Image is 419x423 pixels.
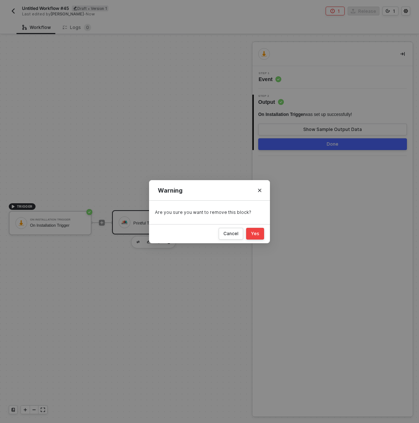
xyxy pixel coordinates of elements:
[72,6,108,11] div: Draft • Version 1
[10,8,16,14] img: back
[158,186,261,194] div: Warning
[404,9,408,13] span: icon-settings
[9,7,18,15] button: back
[386,9,390,13] span: icon-versioning
[11,204,15,209] span: icon-play
[259,76,281,83] span: Event
[258,124,407,135] button: Show Sample Output Data
[326,7,345,15] button: 1
[155,209,264,215] div: Are you sure you want to remove this block?
[133,221,188,226] div: Printful Test
[258,112,305,117] span: On Installation Trigger
[137,241,140,243] img: edit-cred
[258,95,284,98] span: Step 2
[22,5,69,11] span: Untitled Workflow #45
[134,238,142,247] button: edit-cred
[382,7,398,15] button: 1
[144,238,153,247] button: edit-cred
[84,24,91,31] sup: 0
[246,227,264,239] button: Yes
[73,6,77,10] span: icon-edit
[259,72,281,75] span: Step 1
[17,204,33,209] span: TRIGGER
[251,230,259,236] div: Yes
[86,209,92,215] span: icon-success-page
[348,7,379,15] button: Release
[51,11,84,17] span: [PERSON_NAME]
[393,8,395,14] div: 1
[338,8,340,14] div: 1
[252,72,413,83] div: Step 1Event
[258,98,284,106] span: Output
[219,227,243,239] button: Cancel
[121,219,128,226] img: icon
[258,112,352,118] div: was set up successfully!
[400,52,405,56] span: icon-collapse-right
[223,230,238,236] div: Cancel
[330,9,335,13] span: icon-error-page
[252,95,413,150] div: Step 2Output On Installation Triggerwas set up successfully!Show Sample Output DataDone
[258,138,407,150] button: Done
[30,218,85,221] div: On Installation Trigger
[41,408,45,412] span: icon-expand
[22,25,51,30] div: Workflow
[18,220,25,226] img: icon
[22,11,193,17] div: Last edited by - Now
[63,24,91,31] div: Logs
[23,408,27,412] span: icon-play
[254,185,266,196] button: Close
[147,240,150,244] img: edit-cred
[303,127,362,132] div: Show Sample Output Data
[30,223,85,228] div: On Installation Trigger
[327,141,338,147] div: Done
[261,51,267,57] img: integration-icon
[32,408,36,412] span: icon-minus
[100,220,104,225] span: icon-play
